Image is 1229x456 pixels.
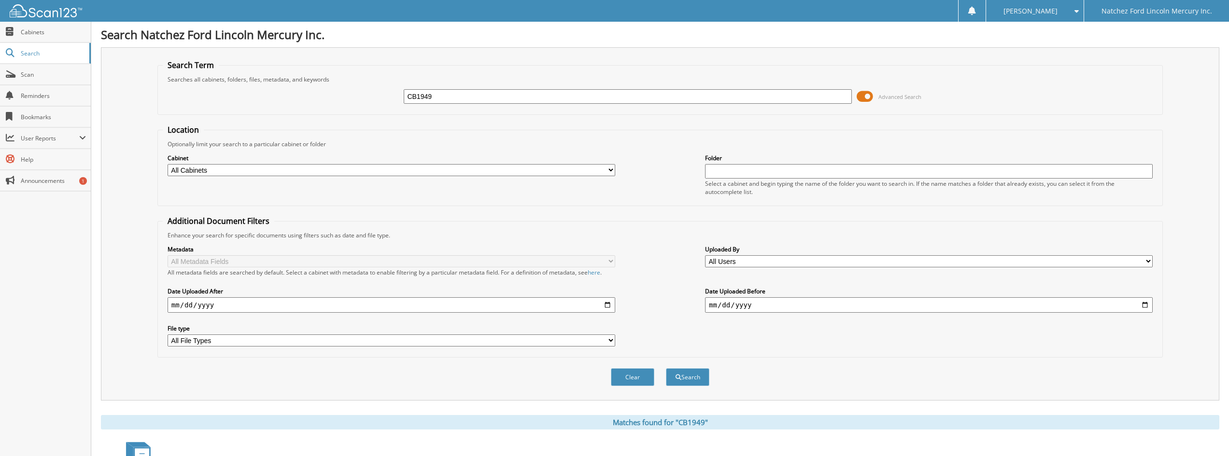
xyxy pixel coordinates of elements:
[163,75,1158,83] div: Searches all cabinets, folders, files, metadata, and keywords
[21,134,79,142] span: User Reports
[79,177,87,185] div: 1
[163,231,1158,239] div: Enhance your search for specific documents using filters such as date and file type.
[705,245,1153,253] label: Uploaded By
[588,268,600,276] a: here
[21,49,85,57] span: Search
[878,93,921,100] span: Advanced Search
[101,415,1219,429] div: Matches found for "CB1949"
[163,60,219,70] legend: Search Term
[1003,8,1058,14] span: [PERSON_NAME]
[705,180,1153,196] div: Select a cabinet and begin typing the name of the folder you want to search in. If the name match...
[21,113,86,121] span: Bookmarks
[21,177,86,185] span: Announcements
[168,324,615,332] label: File type
[168,154,615,162] label: Cabinet
[705,154,1153,162] label: Folder
[666,368,709,386] button: Search
[21,28,86,36] span: Cabinets
[163,140,1158,148] div: Optionally limit your search to a particular cabinet or folder
[21,70,86,79] span: Scan
[1102,8,1212,14] span: Natchez Ford Lincoln Mercury Inc.
[168,297,615,313] input: start
[168,245,615,253] label: Metadata
[21,92,86,100] span: Reminders
[168,287,615,295] label: Date Uploaded After
[168,268,615,276] div: All metadata fields are searched by default. Select a cabinet with metadata to enable filtering b...
[611,368,654,386] button: Clear
[101,27,1219,42] h1: Search Natchez Ford Lincoln Mercury Inc.
[163,124,204,135] legend: Location
[705,287,1153,295] label: Date Uploaded Before
[21,155,86,164] span: Help
[10,4,82,17] img: scan123-logo-white.svg
[163,216,274,226] legend: Additional Document Filters
[705,297,1153,313] input: end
